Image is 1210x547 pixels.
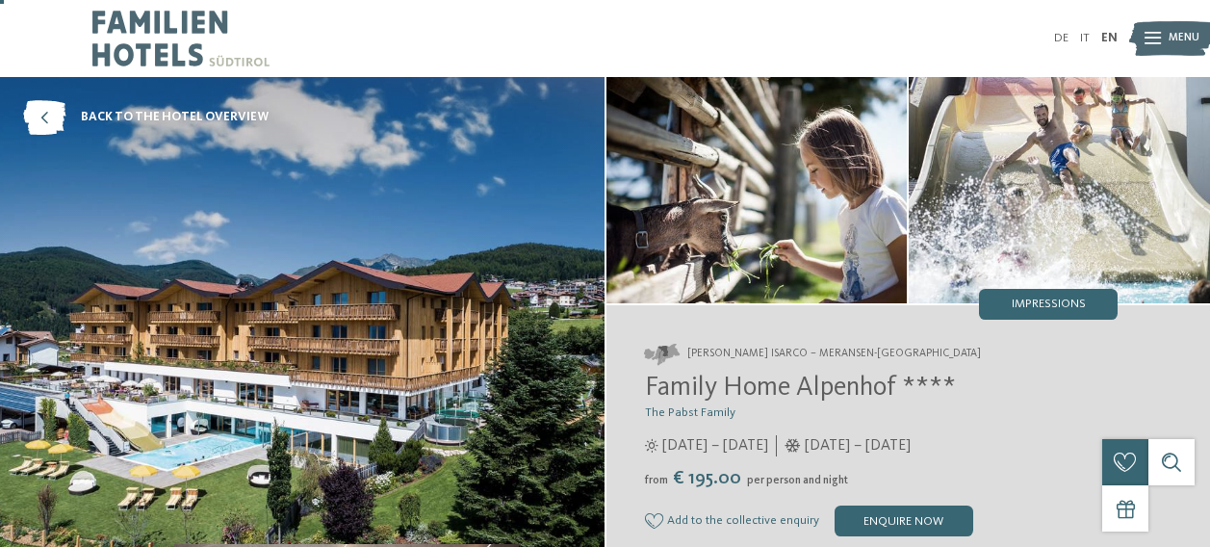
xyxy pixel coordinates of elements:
span: Add to the collective enquiry [667,514,819,528]
div: enquire now [835,506,973,536]
img: The family hotel in Meransen: everything is possible [909,77,1210,303]
span: Family Home Alpenhof **** [645,375,956,402]
span: Menu [1169,31,1199,46]
i: Opening times in summer [645,439,658,453]
span: [PERSON_NAME] Isarco – Meransen-[GEOGRAPHIC_DATA] [687,347,981,362]
span: from [645,475,668,486]
span: The Pabst Family [645,406,735,419]
a: IT [1080,32,1090,44]
a: back to the hotel overview [23,100,269,135]
span: Impressions [1012,299,1086,311]
span: back to the hotel overview [81,109,269,126]
span: per person and night [747,475,848,486]
a: DE [1054,32,1068,44]
span: [DATE] – [DATE] [662,435,768,456]
span: [DATE] – [DATE] [805,435,911,456]
i: Opening times in winter [785,439,801,453]
a: EN [1101,32,1118,44]
span: € 195.00 [670,469,745,488]
img: The family hotel in Meransen: everything is possible [606,77,908,303]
